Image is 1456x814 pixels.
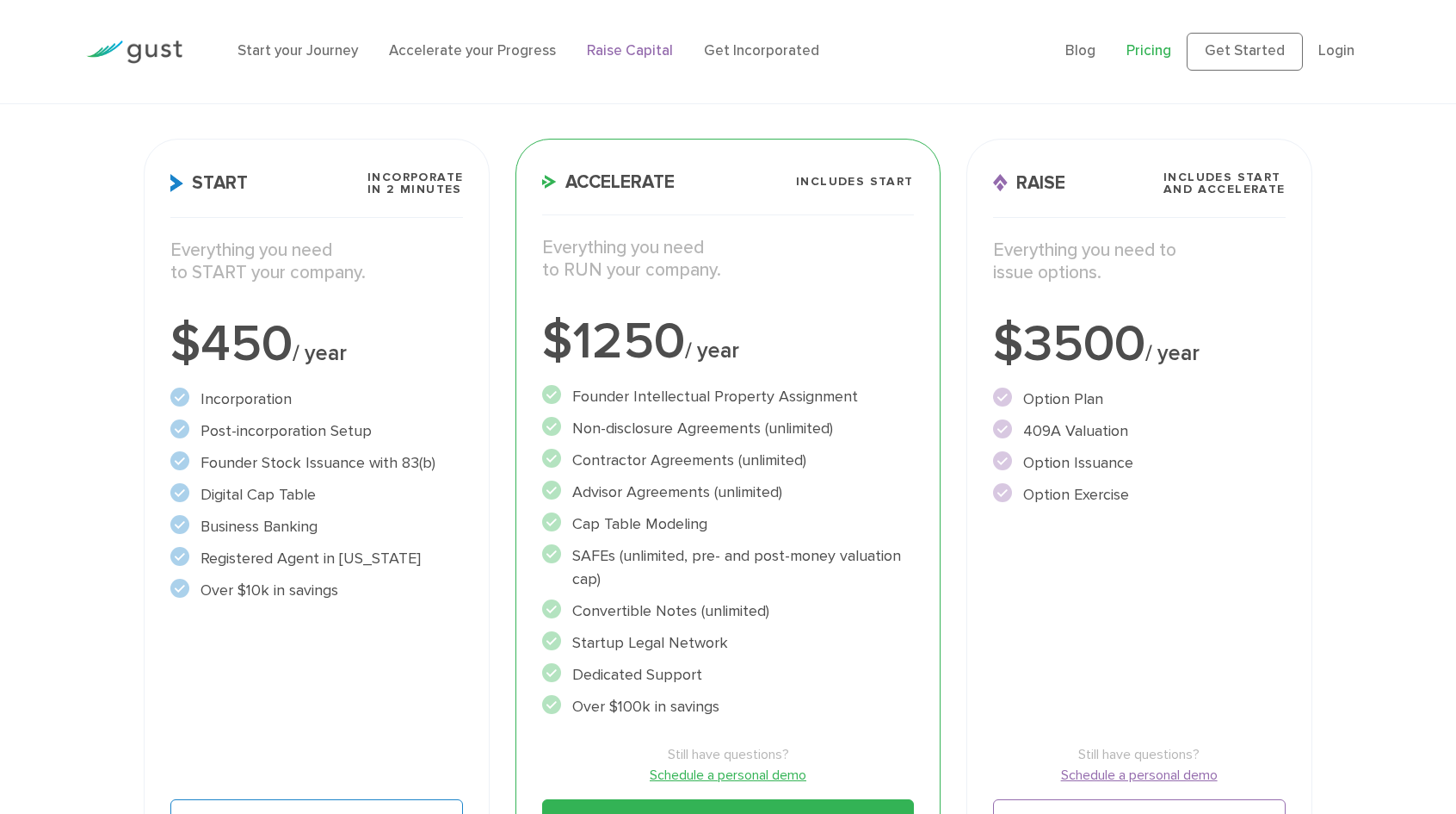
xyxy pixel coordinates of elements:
span: Still have questions? [993,744,1286,765]
p: Everything you need to RUN your company. [542,237,913,283]
a: Get Incorporated [704,42,819,59]
span: Includes START and ACCELERATE [1163,171,1286,196]
span: / year [685,338,739,364]
img: Gust Logo [86,40,182,64]
a: Blog [1065,42,1095,59]
span: Accelerate [542,173,675,191]
li: Post-incorporation Setup [170,419,463,443]
li: Dedicated Support [542,663,913,687]
li: Startup Legal Network [542,631,913,655]
li: SAFEs (unlimited, pre- and post-money valuation cap) [542,544,913,591]
p: Everything you need to issue options. [993,239,1286,285]
li: Cap Table Modeling [542,513,913,536]
li: Option Plan [993,388,1286,411]
li: Business Banking [170,515,463,538]
a: Start your Journey [238,42,358,59]
span: / year [1145,340,1200,366]
span: Includes START [796,176,914,188]
img: Raise Icon [993,174,1008,192]
li: Non-disclosure Agreements (unlimited) [542,417,913,440]
img: Accelerate Icon [542,175,557,189]
li: Founder Intellectual Property Assignment [542,385,913,408]
a: Pricing [1126,42,1171,59]
li: Option Exercise [993,483,1286,506]
span: Incorporate in 2 Minutes [367,171,463,196]
a: Get Started [1187,33,1303,71]
li: 409A Valuation [993,419,1286,443]
div: $1250 [542,316,913,368]
span: Raise [993,174,1065,192]
li: Convertible Notes (unlimited) [542,600,913,623]
li: Over $100k in savings [542,695,913,718]
li: Digital Cap Table [170,483,463,506]
a: Accelerate your Progress [389,42,556,59]
div: $450 [170,319,463,370]
p: Everything you need to START your company. [170,239,463,285]
a: Login [1318,42,1354,59]
li: Option Issuance [993,451,1286,475]
span: Still have questions? [542,744,913,765]
span: Start [170,174,248,192]
li: Over $10k in savings [170,579,463,602]
li: Contractor Agreements (unlimited) [542,449,913,472]
li: Founder Stock Issuance with 83(b) [170,451,463,475]
a: Raise Capital [587,42,673,59]
a: Schedule a personal demo [542,765,913,786]
li: Incorporation [170,388,463,411]
li: Registered Agent in [US_STATE] [170,547,463,570]
span: / year [293,340,347,366]
img: Start Icon X2 [170,174,183,192]
li: Advisor Agreements (unlimited) [542,481,913,504]
a: Schedule a personal demo [993,765,1286,786]
div: $3500 [993,319,1286,370]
